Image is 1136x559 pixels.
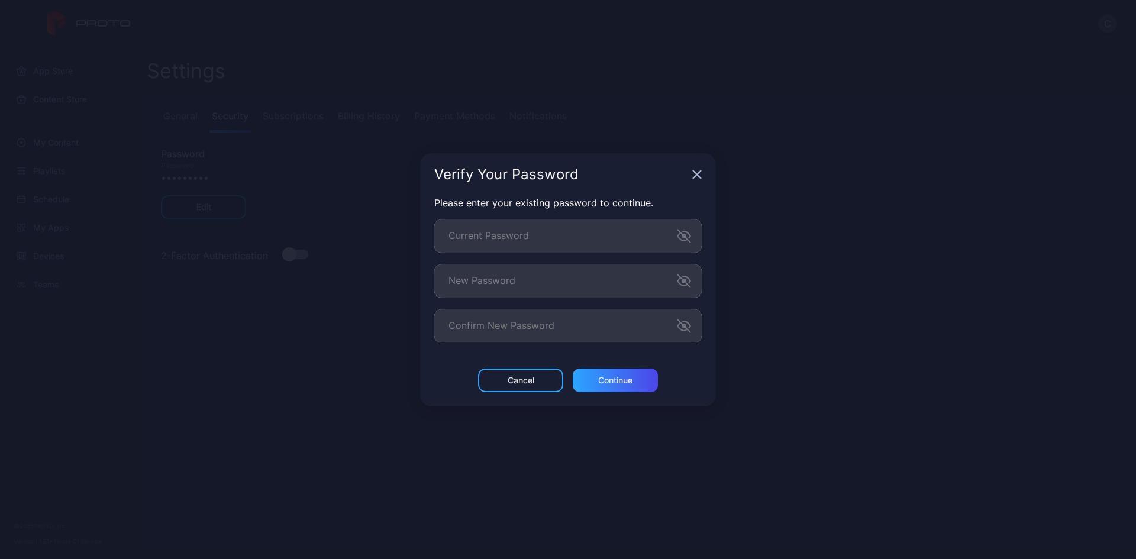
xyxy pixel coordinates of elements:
button: Continue [573,369,658,392]
div: Continue [598,376,632,385]
div: Cancel [508,376,534,385]
button: New Password [677,274,691,288]
input: New Password [434,264,702,298]
button: Current Password [677,229,691,243]
button: Confirm New Password [677,319,691,333]
input: Confirm New Password [434,309,702,342]
button: Cancel [478,369,563,392]
input: Current Password [434,219,702,253]
div: Verify Your Password [434,167,688,182]
p: Please enter your existing password to continue. [434,196,702,210]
